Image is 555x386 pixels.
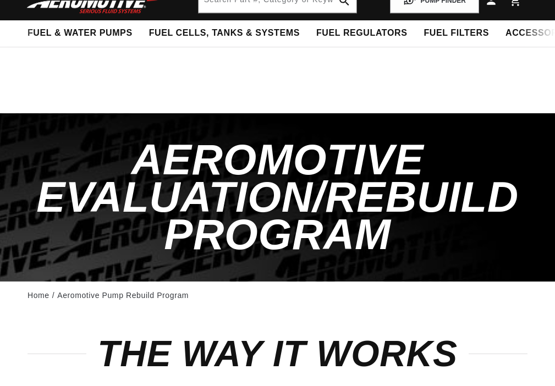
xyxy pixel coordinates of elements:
[141,20,308,46] summary: Fuel Cells, Tanks & Systems
[36,135,519,259] span: Aeromotive Evaluation/Rebuild Program
[424,27,489,39] span: Fuel Filters
[28,338,527,370] h2: THE WAY IT WORKS
[149,27,300,39] span: Fuel Cells, Tanks & Systems
[28,289,50,301] a: Home
[19,20,141,46] summary: Fuel & Water Pumps
[316,27,407,39] span: Fuel Regulators
[57,289,189,301] a: Aeromotive Pump Rebuild Program
[308,20,415,46] summary: Fuel Regulators
[415,20,497,46] summary: Fuel Filters
[28,27,133,39] span: Fuel & Water Pumps
[28,289,527,301] nav: breadcrumbs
